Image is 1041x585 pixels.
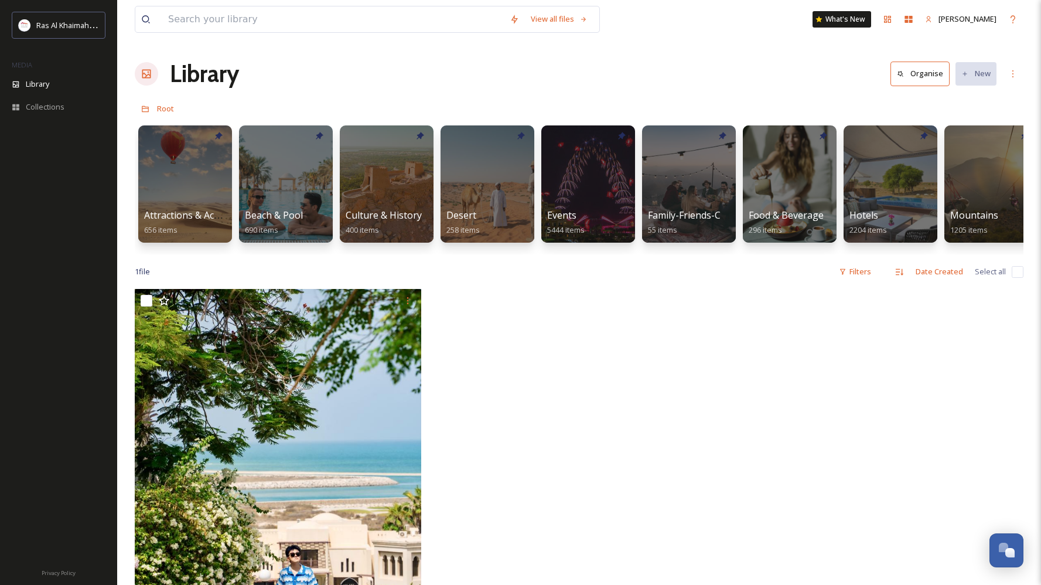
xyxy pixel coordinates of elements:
[19,19,30,31] img: Logo_RAKTDA_RGB-01.png
[245,225,278,235] span: 690 items
[525,8,593,30] a: View all files
[42,565,76,579] a: Privacy Policy
[135,266,150,277] span: 1 file
[144,209,243,222] span: Attractions & Activities
[446,209,476,222] span: Desert
[919,8,1002,30] a: [PERSON_NAME]
[547,210,585,235] a: Events5444 items
[849,209,878,222] span: Hotels
[648,210,769,235] a: Family-Friends-Couple-Solo55 items
[346,225,379,235] span: 400 items
[938,13,996,24] span: [PERSON_NAME]
[890,62,950,86] button: Organise
[910,260,969,283] div: Date Created
[26,79,49,90] span: Library
[833,260,877,283] div: Filters
[975,266,1006,277] span: Select all
[950,209,998,222] span: Mountains
[890,62,955,86] a: Organise
[648,209,769,222] span: Family-Friends-Couple-Solo
[950,225,988,235] span: 1205 items
[446,210,480,235] a: Desert258 items
[547,225,585,235] span: 5444 items
[157,101,174,115] a: Root
[144,225,178,235] span: 656 items
[245,210,303,235] a: Beach & Pool690 items
[157,103,174,114] span: Root
[346,209,422,222] span: Culture & History
[346,210,422,235] a: Culture & History400 items
[849,210,887,235] a: Hotels2204 items
[989,533,1023,567] button: Open Chat
[42,569,76,577] span: Privacy Policy
[547,209,576,222] span: Events
[950,210,998,235] a: Mountains1205 items
[36,19,202,30] span: Ras Al Khaimah Tourism Development Authority
[446,225,480,235] span: 258 items
[955,62,996,85] button: New
[749,225,782,235] span: 296 items
[648,225,677,235] span: 55 items
[245,209,303,222] span: Beach & Pool
[144,210,243,235] a: Attractions & Activities656 items
[749,209,824,222] span: Food & Beverage
[813,11,871,28] a: What's New
[12,60,32,69] span: MEDIA
[749,210,824,235] a: Food & Beverage296 items
[849,225,887,235] span: 2204 items
[162,6,504,32] input: Search your library
[26,101,64,113] span: Collections
[170,56,239,91] a: Library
